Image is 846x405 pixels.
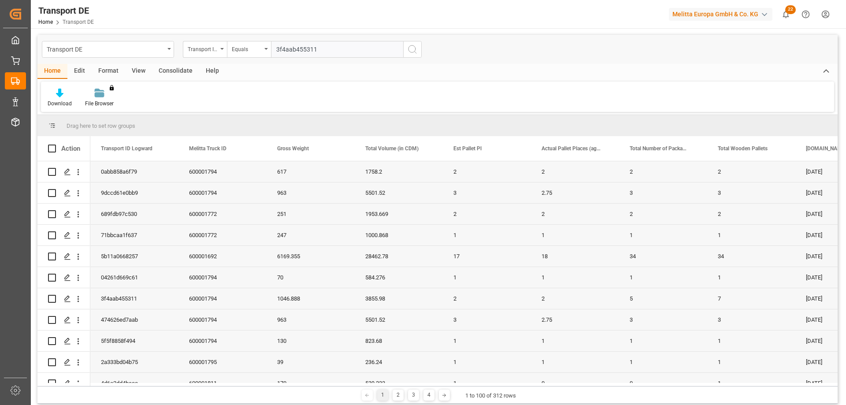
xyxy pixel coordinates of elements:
div: Action [61,145,80,152]
div: 5f5f8858f494 [90,331,178,351]
div: 0abb858a6f79 [90,161,178,182]
div: 2 [443,204,531,224]
div: 600001772 [178,204,267,224]
div: Press SPACE to select this row. [37,267,90,288]
div: 39 [267,352,355,372]
div: 34 [619,246,707,267]
button: search button [403,41,422,58]
div: 1 [443,373,531,394]
div: 6169.355 [267,246,355,267]
div: 823.68 [355,331,443,351]
span: Gross Weight [277,145,309,152]
div: 34 [707,246,795,267]
div: 1953.669 [355,204,443,224]
button: Melitta Europa GmbH & Co. KG [669,6,776,22]
div: 2a333bd04b75 [90,352,178,372]
div: 600001795 [178,352,267,372]
div: Press SPACE to select this row. [37,204,90,225]
span: Transport ID Logward [101,145,152,152]
div: 7 [707,288,795,309]
div: 3 [443,182,531,203]
div: 71bbcaa1f637 [90,225,178,245]
div: 1 [531,331,619,351]
div: Transport DE [47,43,164,54]
div: 1 [619,331,707,351]
div: 2 [393,390,404,401]
div: 2 [531,204,619,224]
div: 04261d669c61 [90,267,178,288]
div: Transport DE [38,4,94,17]
span: Melitta Truck ID [189,145,226,152]
div: 18 [531,246,619,267]
div: 3 [707,182,795,203]
div: Press SPACE to select this row. [37,331,90,352]
div: 600001692 [178,246,267,267]
button: show 22 new notifications [776,4,796,24]
div: 70 [267,267,355,288]
div: 963 [267,182,355,203]
div: 3f4aab455311 [90,288,178,309]
div: 600001772 [178,225,267,245]
div: 600001794 [178,182,267,203]
span: Est Pallet Pl [453,145,482,152]
div: 584.276 [355,267,443,288]
div: 5b11a0668257 [90,246,178,267]
div: 5 [619,288,707,309]
div: 3 [707,309,795,330]
button: open menu [227,41,271,58]
div: 1 [707,267,795,288]
div: 1 [707,373,795,394]
input: Type to search [271,41,403,58]
div: 247 [267,225,355,245]
div: 600001794 [178,267,267,288]
div: Press SPACE to select this row. [37,182,90,204]
div: 1 [707,331,795,351]
div: 1 [619,225,707,245]
div: 1 [531,267,619,288]
a: Home [38,19,53,25]
div: 2 [443,288,531,309]
div: 1758.2 [355,161,443,182]
div: Press SPACE to select this row. [37,309,90,331]
div: 130 [267,331,355,351]
div: 1 [619,352,707,372]
div: 1 [443,331,531,351]
div: Press SPACE to select this row. [37,246,90,267]
div: 251 [267,204,355,224]
div: 236.24 [355,352,443,372]
span: Actual Pallet Places (aggregation) [542,145,601,152]
div: 1 [443,267,531,288]
div: 28462.78 [355,246,443,267]
div: 9dccd61e0bb9 [90,182,178,203]
div: Press SPACE to select this row. [37,288,90,309]
span: Total Wooden Pallets [718,145,768,152]
div: 600001794 [178,331,267,351]
div: 2 [707,161,795,182]
button: open menu [42,41,174,58]
div: 2 [531,288,619,309]
div: 600001794 [178,288,267,309]
div: Transport ID Logward [188,43,218,53]
div: 1 [443,352,531,372]
span: Drag here to set row groups [67,123,135,129]
div: Press SPACE to select this row. [37,352,90,373]
div: Press SPACE to select this row. [37,225,90,246]
div: Melitta Europa GmbH & Co. KG [669,8,772,21]
div: Format [92,64,125,79]
div: 539.233 [355,373,443,394]
div: Download [48,100,72,108]
div: 1 [707,352,795,372]
div: 963 [267,309,355,330]
div: 0 [531,373,619,394]
div: 3 [619,182,707,203]
div: 1 [707,225,795,245]
div: 2 [619,204,707,224]
div: 600001794 [178,309,267,330]
div: 1 [619,267,707,288]
div: 3 [408,390,419,401]
div: Press SPACE to select this row. [37,161,90,182]
div: 617 [267,161,355,182]
span: 22 [785,5,796,14]
button: open menu [183,41,227,58]
div: Consolidate [152,64,199,79]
